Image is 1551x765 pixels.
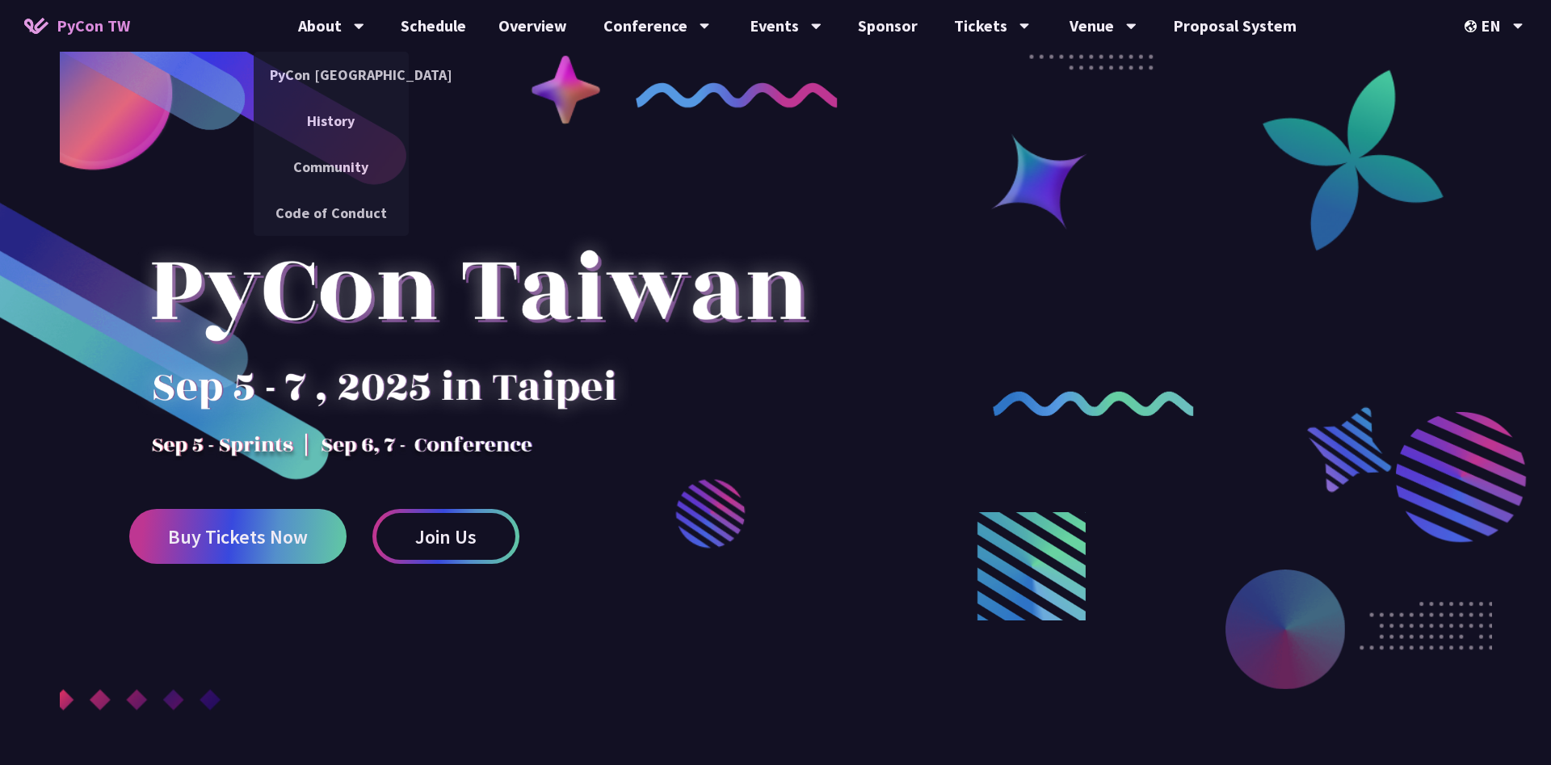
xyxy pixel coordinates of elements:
[636,82,838,107] img: curly-1.ebdbada.png
[372,509,519,564] a: Join Us
[415,527,477,547] span: Join Us
[254,56,409,94] a: PyCon [GEOGRAPHIC_DATA]
[129,509,347,564] a: Buy Tickets Now
[254,194,409,232] a: Code of Conduct
[168,527,308,547] span: Buy Tickets Now
[8,6,146,46] a: PyCon TW
[57,14,130,38] span: PyCon TW
[993,391,1195,416] img: curly-2.e802c9f.png
[24,18,48,34] img: Home icon of PyCon TW 2025
[254,148,409,186] a: Community
[254,102,409,140] a: History
[1465,20,1481,32] img: Locale Icon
